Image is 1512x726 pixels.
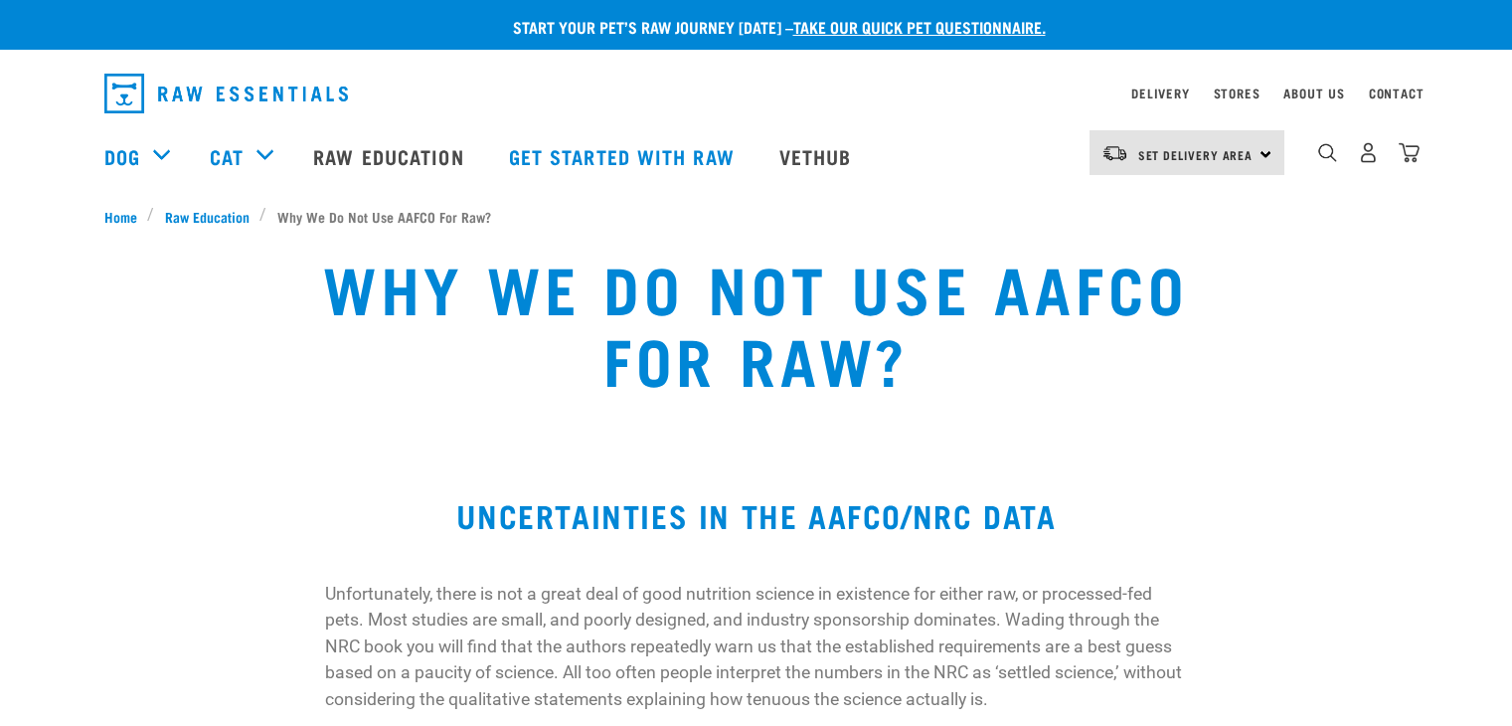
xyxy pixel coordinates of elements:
[210,141,244,171] a: Cat
[759,116,877,196] a: Vethub
[1369,90,1425,96] a: Contact
[325,581,1187,712] p: Unfortunately, there is not a great deal of good nutrition science in existence for either raw, o...
[104,141,140,171] a: Dog
[104,206,137,227] span: Home
[1358,142,1379,163] img: user.png
[104,206,148,227] a: Home
[293,116,488,196] a: Raw Education
[1399,142,1420,163] img: home-icon@2x.png
[88,66,1425,121] nav: dropdown navigation
[154,206,259,227] a: Raw Education
[1318,143,1337,162] img: home-icon-1@2x.png
[288,251,1225,394] h1: Why We Do Not Use AAFCO For Raw?
[1131,90,1189,96] a: Delivery
[1101,144,1128,162] img: van-moving.png
[1138,151,1254,158] span: Set Delivery Area
[104,74,348,113] img: Raw Essentials Logo
[1283,90,1344,96] a: About Us
[104,206,1409,227] nav: breadcrumbs
[1214,90,1260,96] a: Stores
[165,206,250,227] span: Raw Education
[793,22,1046,31] a: take our quick pet questionnaire.
[489,116,759,196] a: Get started with Raw
[104,497,1409,533] h2: Uncertainties in the AAFCO/NRC data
